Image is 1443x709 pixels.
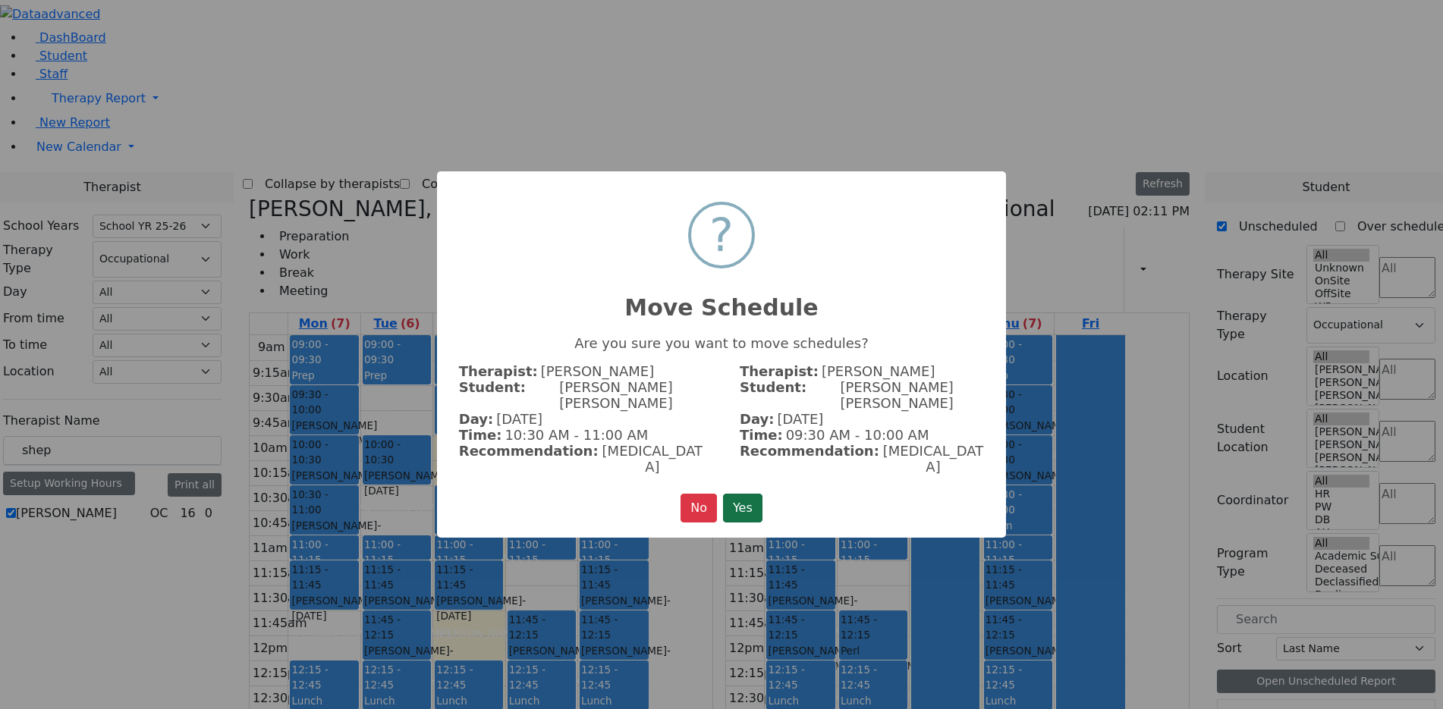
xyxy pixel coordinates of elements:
[459,379,526,411] strong: Student:
[777,411,823,427] span: [DATE]
[602,443,703,475] span: [MEDICAL_DATA]
[882,443,984,475] span: [MEDICAL_DATA]
[709,205,734,265] div: ?
[459,443,599,475] strong: Recommendation:
[740,411,774,427] strong: Day:
[505,427,648,443] span: 10:30 AM - 11:00 AM
[723,494,762,522] button: Yes
[822,363,935,379] span: [PERSON_NAME]
[740,443,879,475] strong: Recommendation:
[786,427,929,443] span: 09:30 AM - 10:00 AM
[740,427,783,443] strong: Time:
[459,411,493,427] strong: Day:
[496,411,542,427] span: [DATE]
[740,379,806,411] strong: Student:
[459,363,538,379] strong: Therapist:
[459,427,502,443] strong: Time:
[810,379,984,411] span: [PERSON_NAME] [PERSON_NAME]
[541,363,655,379] span: [PERSON_NAME]
[681,494,717,522] button: No
[459,335,984,351] p: Are you sure you want to move schedules?
[529,379,703,411] span: [PERSON_NAME] [PERSON_NAME]
[437,276,1006,322] h2: Move Schedule
[740,363,819,379] strong: Therapist:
